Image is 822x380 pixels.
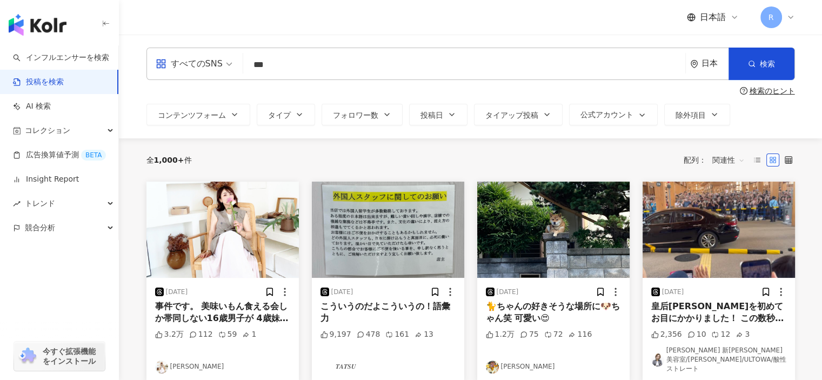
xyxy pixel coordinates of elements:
[155,361,290,374] a: KOL Avatar[PERSON_NAME]
[415,329,433,340] div: 13
[740,87,747,95] span: question-circle
[154,156,184,164] span: 1,000+
[158,111,226,119] span: コンテンツフォーム
[155,361,168,374] img: KOL Avatar
[651,301,786,325] div: 皇后[PERSON_NAME]を初めてお目にかかりました！ この数秒に2時間待った😂 最後にいい思い出になりました☺️
[146,182,299,278] img: post-image
[750,86,795,95] div: 検索のヒント
[486,361,621,374] a: KOL Avatar[PERSON_NAME]
[331,288,353,297] div: [DATE]
[312,182,464,278] img: post-image
[687,329,706,340] div: 10
[690,60,698,68] span: environment
[497,288,519,297] div: [DATE]
[166,288,188,297] div: [DATE]
[13,150,106,161] a: 広告換算値予測BETA
[701,59,729,68] div: 日本
[13,200,21,208] span: rise
[662,288,684,297] div: [DATE]
[486,301,621,325] div: 🐈ちゃんの好きそうな場所に🐶ちゃん笑 可愛い😍
[257,104,315,125] button: タイプ
[13,174,79,185] a: Insight Report
[684,151,751,169] div: 配列：
[474,104,563,125] button: タイアップ投稿
[736,329,750,340] div: 3
[520,329,539,340] div: 75
[320,361,456,374] a: KOL Avatar𝑻𝑨𝑻𝑺𝑼
[218,329,237,340] div: 59
[760,59,775,68] span: 検索
[17,348,38,365] img: chrome extension
[568,329,592,340] div: 116
[25,216,55,240] span: 競合分析
[651,354,664,366] img: KOL Avatar
[651,346,786,373] a: KOL Avatar[PERSON_NAME] 新[PERSON_NAME]美容室/[PERSON_NAME]/ULTOWA/酸性ストレート
[25,191,55,216] span: トレンド
[320,329,351,340] div: 9,197
[43,346,102,366] span: 今すぐ拡張機能をインストール
[155,301,290,325] div: 事件です。 美味いもん食える会しか帯同しない16歳男子が 4歳妹に 「幼稚園の運動会、にぃにも見に来てくれないと 泣いちゃうんだから！」と言われて 「行く、絶対。」と即答しました。
[242,329,256,340] div: 1
[664,104,730,125] button: 除外項目
[676,111,706,119] span: 除外項目
[9,14,66,36] img: logo
[569,104,658,125] button: 公式アカウント
[768,11,774,23] span: R
[25,118,70,143] span: コレクション
[486,329,514,340] div: 1.2万
[357,329,380,340] div: 478
[700,11,726,23] span: 日本語
[156,55,223,72] div: すべてのSNS
[146,104,250,125] button: コンテンツフォーム
[580,110,633,119] span: 公式アカウント
[544,329,563,340] div: 72
[486,361,499,374] img: KOL Avatar
[385,329,409,340] div: 161
[320,301,456,325] div: こういうのだよこういうの！語彙力
[13,77,64,88] a: 投稿を検索
[146,156,192,164] div: 全 件
[322,104,403,125] button: フォロワー数
[268,111,291,119] span: タイプ
[189,329,213,340] div: 112
[333,111,378,119] span: フォロワー数
[409,104,467,125] button: 投稿日
[156,58,166,69] span: appstore
[320,361,333,374] img: KOL Avatar
[155,329,184,340] div: 3.2万
[729,48,794,80] button: 検索
[14,342,105,371] a: chrome extension今すぐ拡張機能をインストール
[485,111,538,119] span: タイアップ投稿
[420,111,443,119] span: 投稿日
[711,329,730,340] div: 12
[651,329,682,340] div: 2,356
[643,182,795,278] img: post-image
[477,182,630,278] img: post-image
[13,52,109,63] a: searchインフルエンサーを検索
[712,151,745,169] span: 関連性
[13,101,51,112] a: AI 検索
